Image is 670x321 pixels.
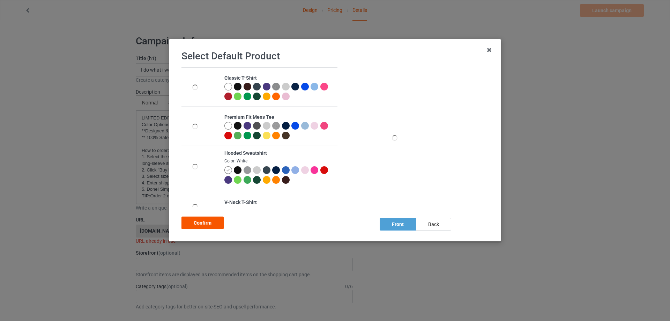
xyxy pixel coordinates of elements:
[224,158,334,164] div: Color: White
[181,50,489,63] h1: Select Default Product
[272,83,280,90] img: heather_texture.png
[224,75,334,82] div: Classic T-Shirt
[380,218,416,231] div: front
[416,218,451,231] div: back
[272,122,280,130] img: heather_texture.png
[224,114,334,121] div: Premium Fit Mens Tee
[224,199,334,206] div: V-Neck T-Shirt
[181,217,224,229] div: Confirm
[224,150,334,157] div: Hooded Sweatshirt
